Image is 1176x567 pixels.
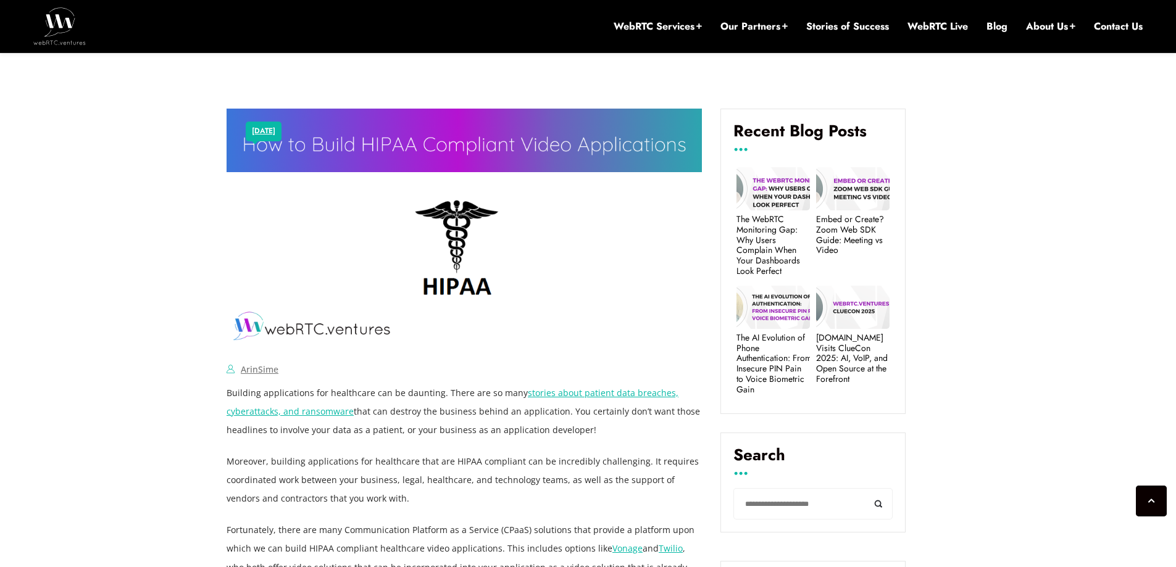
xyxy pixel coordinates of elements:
[816,214,890,255] a: Embed or Create? Zoom Web SDK Guide: Meeting vs Video
[733,122,893,150] h4: Recent Blog Posts
[252,123,275,139] a: [DATE]
[816,333,890,384] a: [DOMAIN_NAME] Visits ClueCon 2025: AI, VoIP, and Open Source at the Forefront
[33,7,86,44] img: WebRTC.ventures
[612,542,643,554] a: Vonage
[227,452,702,508] p: Moreover, building applications for healthcare that are HIPAA compliant can be incredibly challen...
[907,20,968,33] a: WebRTC Live
[614,20,702,33] a: WebRTC Services
[733,445,893,474] label: Search
[986,20,1007,33] a: Blog
[865,488,893,519] button: Search
[241,363,278,375] a: ArinSime
[227,387,678,417] a: stories about patient data breaches, cyberattacks, and ransomware
[227,384,702,439] p: Building applications for healthcare can be daunting. There are so many that can destroy the busi...
[1026,20,1075,33] a: About Us
[659,542,683,554] a: Twilio
[736,333,810,395] a: The AI Evolution of Phone Authentication: From Insecure PIN Pain to Voice Biometric Gain
[1094,20,1143,33] a: Contact Us
[720,20,788,33] a: Our Partners
[806,20,889,33] a: Stories of Success
[736,214,810,276] a: The WebRTC Monitoring Gap: Why Users Complain When Your Dashboards Look Perfect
